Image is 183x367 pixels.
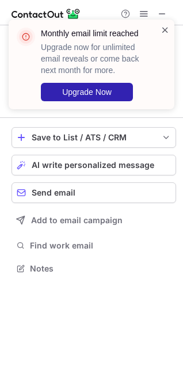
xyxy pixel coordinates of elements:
span: Add to email campaign [31,216,123,225]
button: Notes [12,261,176,277]
p: Upgrade now for unlimited email reveals or come back next month for more. [41,41,147,76]
span: Upgrade Now [62,87,112,97]
span: AI write personalized message [32,160,154,170]
span: Send email [32,188,75,197]
button: save-profile-one-click [12,127,176,148]
button: Send email [12,182,176,203]
button: Upgrade Now [41,83,133,101]
img: ContactOut v5.3.10 [12,7,81,21]
span: Notes [30,263,171,274]
span: Find work email [30,240,171,251]
button: Find work email [12,238,176,254]
div: Save to List / ATS / CRM [32,133,156,142]
button: Add to email campaign [12,210,176,231]
img: error [17,28,35,46]
header: Monthly email limit reached [41,28,147,39]
button: AI write personalized message [12,155,176,175]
